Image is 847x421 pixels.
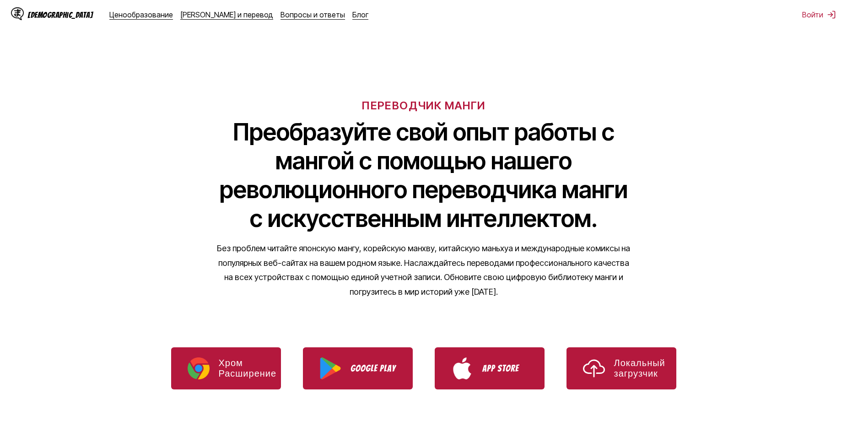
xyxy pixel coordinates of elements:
[188,357,210,379] img: Логотип Chrome
[219,358,264,379] p: Хром Расширение
[361,99,485,112] h6: ПЕРЕВОДЧИК МАНГИ
[11,7,24,20] img: Логотип IsManga
[109,10,173,19] a: Ценообразование
[482,363,528,373] p: App Store
[827,10,836,19] img: Выйти из системы
[352,10,368,19] a: Блог
[351,363,396,373] p: Google Play
[802,10,836,19] button: Войти
[27,11,93,19] div: [DEMOGRAPHIC_DATA]
[171,347,281,389] a: Скачать расширение IsManga для Chrome
[11,7,109,22] a: Логотип IsManga[DEMOGRAPHIC_DATA]
[303,347,413,389] a: Скачать IsManga из Google Play
[213,241,634,299] p: Без проблем читайте японскую мангу, корейскую манхву, китайскую маньхуа и международные комиксы н...
[180,10,273,19] a: [PERSON_NAME] и перевод
[614,358,660,379] p: Локальный загрузчик
[583,357,605,379] img: Значок загрузки
[451,357,473,379] img: Логотип App Store
[435,347,545,389] a: Скачать IsManga из App Store
[319,357,341,379] img: Логотип Google Play
[281,10,345,19] a: Вопросы и ответы
[213,118,634,233] h1: Преобразуйте свой опыт работы с мангой с помощью нашего революционного переводчика манги с искусс...
[566,347,676,389] a: Используйте локальный загрузчик IsManga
